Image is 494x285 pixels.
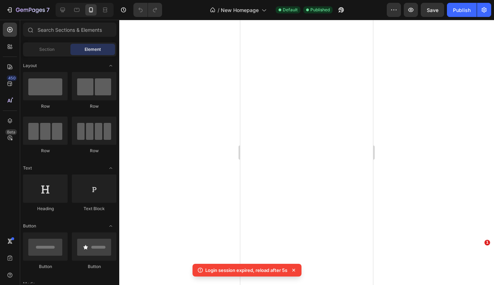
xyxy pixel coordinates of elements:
[23,263,68,270] div: Button
[205,267,287,274] p: Login session expired, reload after 5s
[39,46,54,53] span: Section
[23,206,68,212] div: Heading
[283,7,298,13] span: Default
[72,263,116,270] div: Button
[23,23,116,37] input: Search Sections & Elements
[23,223,36,229] span: Button
[3,3,53,17] button: 7
[484,240,490,245] span: 1
[447,3,477,17] button: Publish
[72,103,116,109] div: Row
[218,6,219,14] span: /
[427,7,438,13] span: Save
[5,129,17,135] div: Beta
[105,60,116,71] span: Toggle open
[23,148,68,154] div: Row
[221,6,259,14] span: New Homepage
[23,103,68,109] div: Row
[85,46,101,53] span: Element
[133,3,162,17] div: Undo/Redo
[46,6,50,14] p: 7
[105,220,116,232] span: Toggle open
[23,165,32,171] span: Text
[421,3,444,17] button: Save
[105,162,116,174] span: Toggle open
[7,75,17,81] div: 450
[470,250,487,267] iframe: Intercom live chat
[72,148,116,154] div: Row
[310,7,330,13] span: Published
[23,63,37,69] span: Layout
[453,6,471,14] div: Publish
[240,20,373,285] iframe: Design area
[72,206,116,212] div: Text Block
